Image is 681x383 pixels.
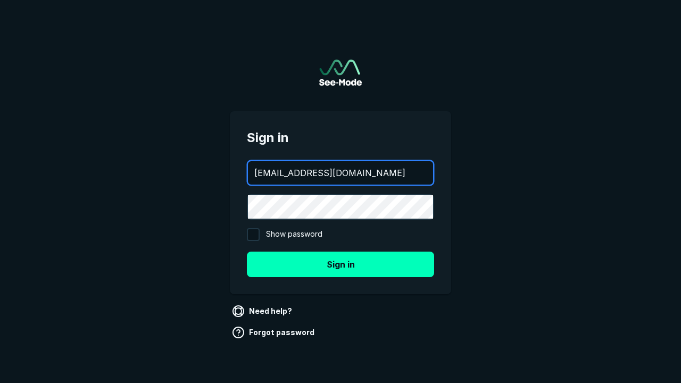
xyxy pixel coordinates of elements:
[230,303,296,320] a: Need help?
[230,324,319,341] a: Forgot password
[266,228,322,241] span: Show password
[319,60,362,86] a: Go to sign in
[248,161,433,185] input: your@email.com
[247,252,434,277] button: Sign in
[319,60,362,86] img: See-Mode Logo
[247,128,434,147] span: Sign in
